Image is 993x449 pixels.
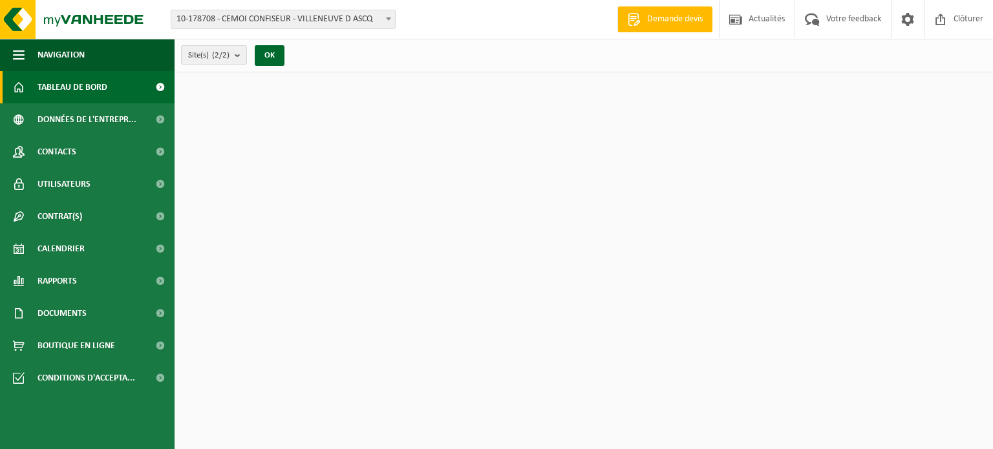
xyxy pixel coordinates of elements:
[644,13,706,26] span: Demande devis
[188,46,230,65] span: Site(s)
[37,362,135,394] span: Conditions d'accepta...
[37,136,76,168] span: Contacts
[37,233,85,265] span: Calendrier
[255,45,284,66] button: OK
[181,45,247,65] button: Site(s)(2/2)
[37,200,82,233] span: Contrat(s)
[37,265,77,297] span: Rapports
[212,51,230,59] count: (2/2)
[37,71,107,103] span: Tableau de bord
[37,168,91,200] span: Utilisateurs
[617,6,712,32] a: Demande devis
[37,39,85,71] span: Navigation
[37,103,136,136] span: Données de l'entrepr...
[37,329,115,362] span: Boutique en ligne
[171,10,395,28] span: 10-178708 - CEMOI CONFISEUR - VILLENEUVE D ASCQ
[37,297,87,329] span: Documents
[171,10,396,29] span: 10-178708 - CEMOI CONFISEUR - VILLENEUVE D ASCQ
